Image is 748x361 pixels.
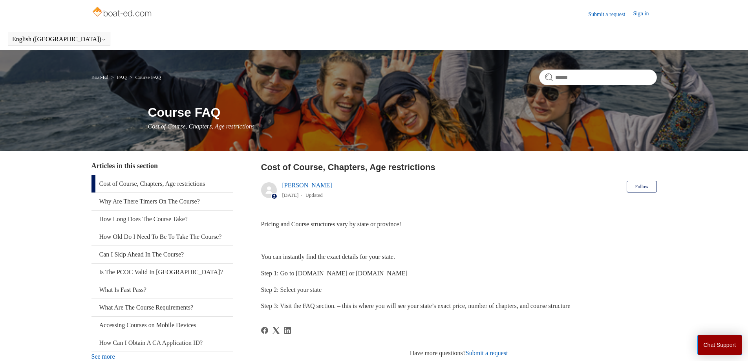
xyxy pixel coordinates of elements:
li: FAQ [110,74,128,80]
a: See more [91,353,115,360]
a: Sign in [633,9,657,19]
a: Submit a request [588,10,633,18]
h1: Course FAQ [148,103,657,122]
span: Step 1: Go to [DOMAIN_NAME] or [DOMAIN_NAME] [261,270,408,277]
h2: Cost of Course, Chapters, Age restrictions [261,161,657,174]
a: LinkedIn [284,327,291,334]
svg: Share this page on X Corp [272,327,280,334]
li: Course FAQ [128,74,161,80]
a: Is The PCOC Valid In [GEOGRAPHIC_DATA]? [91,264,233,281]
a: How Long Does The Course Take? [91,211,233,228]
a: Cost of Course, Chapters, Age restrictions [91,175,233,192]
a: Why Are There Timers On The Course? [91,193,233,210]
span: Step 2: Select your state [261,286,322,293]
a: FAQ [117,74,127,80]
a: Submit a request [466,350,508,356]
a: Course FAQ [135,74,161,80]
a: How Old Do I Need To Be To Take The Course? [91,228,233,246]
a: Accessing Courses on Mobile Devices [91,317,233,334]
a: Can I Skip Ahead In The Course? [91,246,233,263]
a: X Corp [272,327,280,334]
span: Cost of Course, Chapters, Age restrictions [148,123,255,130]
a: What Are The Course Requirements? [91,299,233,316]
time: 04/08/2025, 13:01 [282,192,299,198]
button: English ([GEOGRAPHIC_DATA]) [12,36,106,43]
input: Search [539,70,657,85]
a: [PERSON_NAME] [282,182,332,189]
button: Chat Support [697,335,743,355]
span: You can instantly find the exact details for your state. [261,253,395,260]
a: Boat-Ed [91,74,108,80]
button: Follow Article [627,181,657,192]
li: Updated [305,192,323,198]
a: How Can I Obtain A CA Application ID? [91,334,233,352]
img: Boat-Ed Help Center home page [91,5,154,20]
a: Facebook [261,327,268,334]
a: What Is Fast Pass? [91,281,233,299]
span: Pricing and Course structures vary by state or province! [261,221,401,227]
div: Have more questions? [261,348,657,358]
span: Articles in this section [91,162,158,170]
svg: Share this page on Facebook [261,327,268,334]
svg: Share this page on LinkedIn [284,327,291,334]
li: Boat-Ed [91,74,110,80]
span: Step 3: Visit the FAQ section. – this is where you will see your state’s exact price, number of c... [261,302,571,309]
